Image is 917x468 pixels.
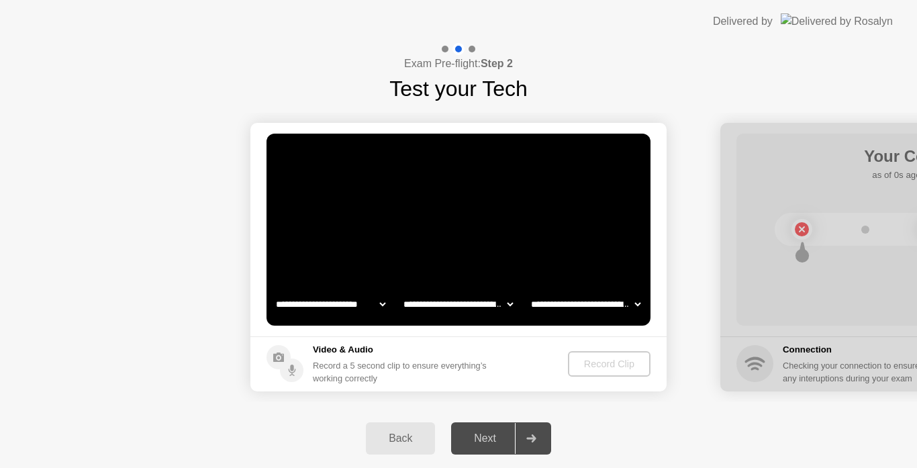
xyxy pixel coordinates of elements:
button: Next [451,422,551,455]
select: Available cameras [273,291,388,318]
button: Back [366,422,435,455]
h4: Exam Pre-flight: [404,56,513,72]
div: Record Clip [573,359,645,369]
b: Step 2 [481,58,513,69]
div: Record a 5 second clip to ensure everything’s working correctly [313,359,492,385]
img: Delivered by Rosalyn [781,13,893,29]
div: Back [370,432,431,444]
h1: Test your Tech [389,73,528,105]
div: Next [455,432,515,444]
button: Record Clip [568,351,650,377]
div: Delivered by [713,13,773,30]
select: Available microphones [528,291,643,318]
select: Available speakers [401,291,516,318]
h5: Video & Audio [313,343,492,357]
